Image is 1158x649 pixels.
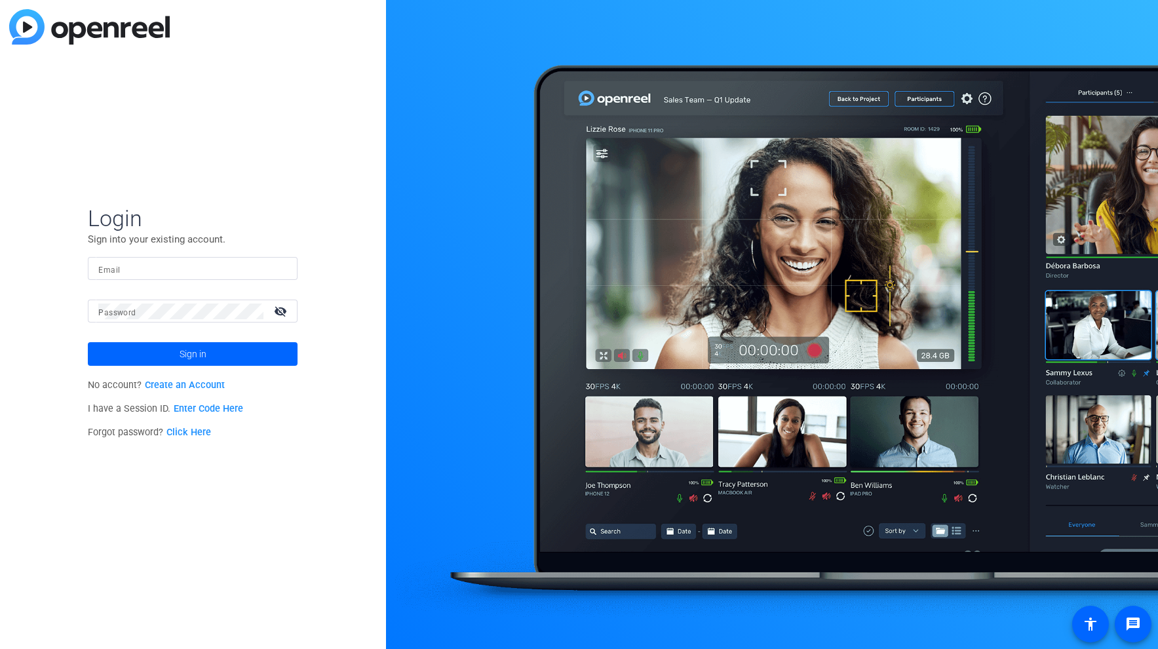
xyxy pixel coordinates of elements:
span: Sign in [180,338,206,370]
a: Click Here [166,427,211,438]
button: Sign in [88,342,298,366]
span: Login [88,205,298,232]
mat-label: Password [98,308,136,317]
mat-icon: message [1125,616,1141,632]
span: No account? [88,380,225,391]
input: Enter Email Address [98,261,287,277]
img: blue-gradient.svg [9,9,170,45]
a: Enter Code Here [174,403,243,414]
a: Create an Account [145,380,225,391]
span: I have a Session ID. [88,403,243,414]
mat-icon: visibility_off [266,302,298,321]
mat-icon: accessibility [1083,616,1098,632]
mat-label: Email [98,265,120,275]
span: Forgot password? [88,427,211,438]
p: Sign into your existing account. [88,232,298,246]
